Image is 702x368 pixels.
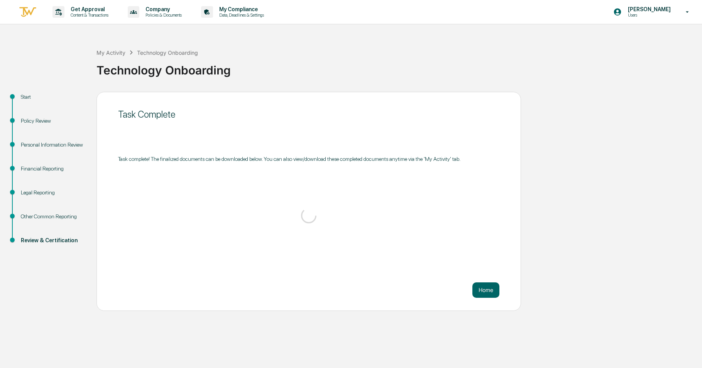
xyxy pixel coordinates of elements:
[622,12,675,18] p: Users
[472,282,499,298] button: Home
[213,6,268,12] p: My Compliance
[21,117,84,125] div: Policy Review
[96,57,698,77] div: Technology Onboarding
[21,165,84,173] div: Financial Reporting
[64,6,112,12] p: Get Approval
[118,109,499,120] div: Task Complete
[21,93,84,101] div: Start
[21,213,84,221] div: Other Common Reporting
[213,12,268,18] p: Data, Deadlines & Settings
[137,49,198,56] div: Technology Onboarding
[64,12,112,18] p: Content & Transactions
[622,6,675,12] p: [PERSON_NAME]
[96,49,125,56] div: My Activity
[139,12,186,18] p: Policies & Documents
[139,6,186,12] p: Company
[19,6,37,19] img: logo
[21,236,84,245] div: Review & Certification
[21,189,84,197] div: Legal Reporting
[21,141,84,149] div: Personal Information Review
[118,156,499,162] div: Task complete! The finalized documents can be downloaded below. You can also view/download these ...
